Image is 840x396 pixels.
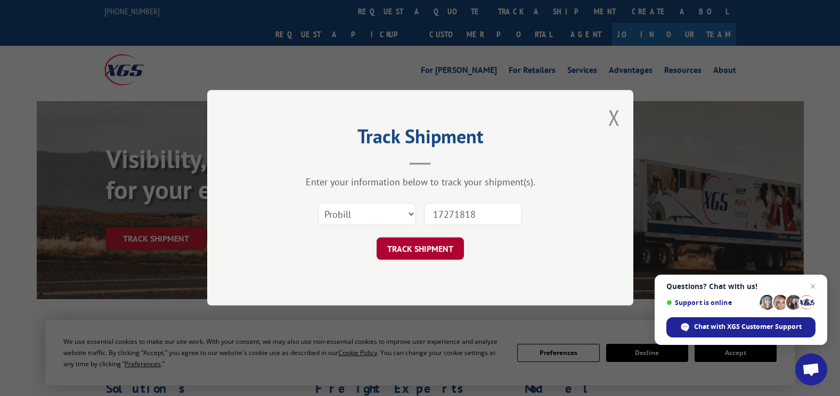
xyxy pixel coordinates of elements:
button: TRACK SHIPMENT [377,238,464,260]
button: Close modal [608,103,620,131]
span: Close chat [806,280,819,293]
span: Support is online [666,299,756,307]
span: Questions? Chat with us! [666,282,815,291]
input: Number(s) [424,203,522,226]
h2: Track Shipment [260,129,580,149]
div: Enter your information below to track your shipment(s). [260,176,580,188]
div: Chat with XGS Customer Support [666,317,815,337]
span: Chat with XGS Customer Support [694,322,802,332]
div: Open chat [795,353,827,385]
